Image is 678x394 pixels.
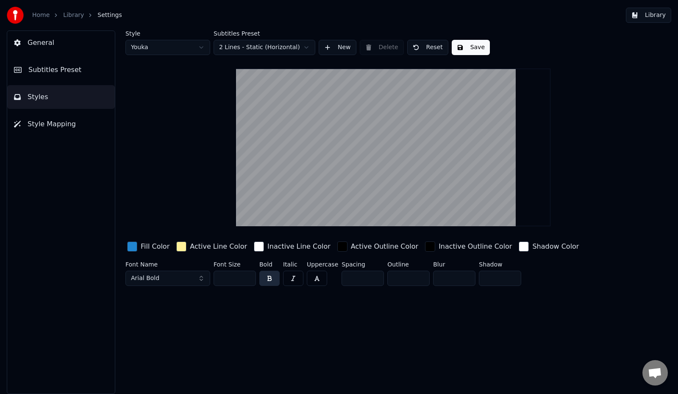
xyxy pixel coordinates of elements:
span: General [28,38,54,48]
span: Style Mapping [28,119,76,129]
a: Library [63,11,84,19]
div: Fill Color [141,241,169,252]
label: Font Size [214,261,256,267]
label: Subtitles Preset [214,31,315,36]
label: Blur [433,261,475,267]
label: Shadow [479,261,521,267]
button: General [7,31,115,55]
button: Library [626,8,671,23]
label: Outline [387,261,430,267]
button: Save [452,40,490,55]
button: Active Line Color [175,240,249,253]
label: Bold [259,261,280,267]
span: Subtitles Preset [28,65,81,75]
label: Spacing [342,261,384,267]
nav: breadcrumb [32,11,122,19]
img: youka [7,7,24,24]
div: Shadow Color [532,241,579,252]
label: Font Name [125,261,210,267]
button: Fill Color [125,240,171,253]
a: Home [32,11,50,19]
div: Inactive Line Color [267,241,331,252]
button: Styles [7,85,115,109]
button: Shadow Color [517,240,581,253]
button: Style Mapping [7,112,115,136]
div: Active Line Color [190,241,247,252]
button: New [319,40,356,55]
label: Italic [283,261,303,267]
button: Active Outline Color [336,240,420,253]
label: Uppercase [307,261,338,267]
button: Subtitles Preset [7,58,115,82]
span: Arial Bold [131,274,159,283]
div: Open chat [642,360,668,386]
span: Settings [97,11,122,19]
button: Reset [407,40,448,55]
span: Styles [28,92,48,102]
div: Inactive Outline Color [439,241,512,252]
label: Style [125,31,210,36]
button: Inactive Outline Color [423,240,514,253]
button: Inactive Line Color [252,240,332,253]
div: Active Outline Color [351,241,418,252]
